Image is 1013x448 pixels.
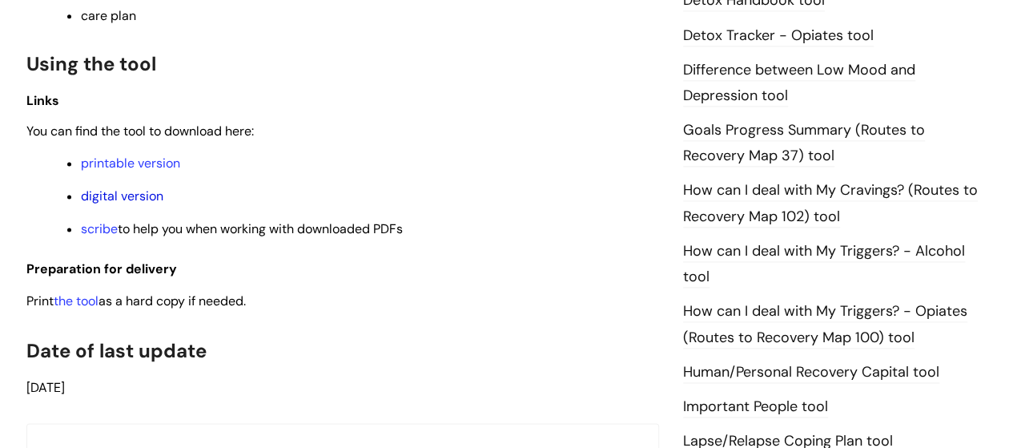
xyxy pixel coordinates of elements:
a: Human/Personal Recovery Capital tool [683,362,939,383]
a: the tool [54,293,98,309]
a: Difference between Low Mood and Depression tool [683,60,915,107]
span: Date of last update [26,338,207,363]
a: How can I deal with My Cravings? (Routes to Recovery Map 102) tool [683,180,978,227]
span: care plan [81,7,136,24]
a: How can I deal with My Triggers? - Alcohol tool [683,241,965,288]
a: digital version [81,188,163,204]
a: How can I deal with My Triggers? - Opiates (Routes to Recovery Map 100) tool [683,301,967,348]
span: [DATE] [26,379,65,396]
span: You can find the tool to download here: [26,123,254,139]
a: Detox Tracker - Opiates tool [683,26,874,46]
a: scribe [81,220,118,237]
span: Print as a hard copy if needed. [26,293,246,309]
span: Preparation for delivery [26,260,177,277]
a: printable version [81,155,180,172]
span: Using the tool [26,51,156,76]
a: Goals Progress Summary (Routes to Recovery Map 37) tool [683,120,925,167]
a: Important People tool [683,397,828,418]
span: to help you when working with downloaded PDFs [81,220,403,237]
span: Links [26,92,59,109]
